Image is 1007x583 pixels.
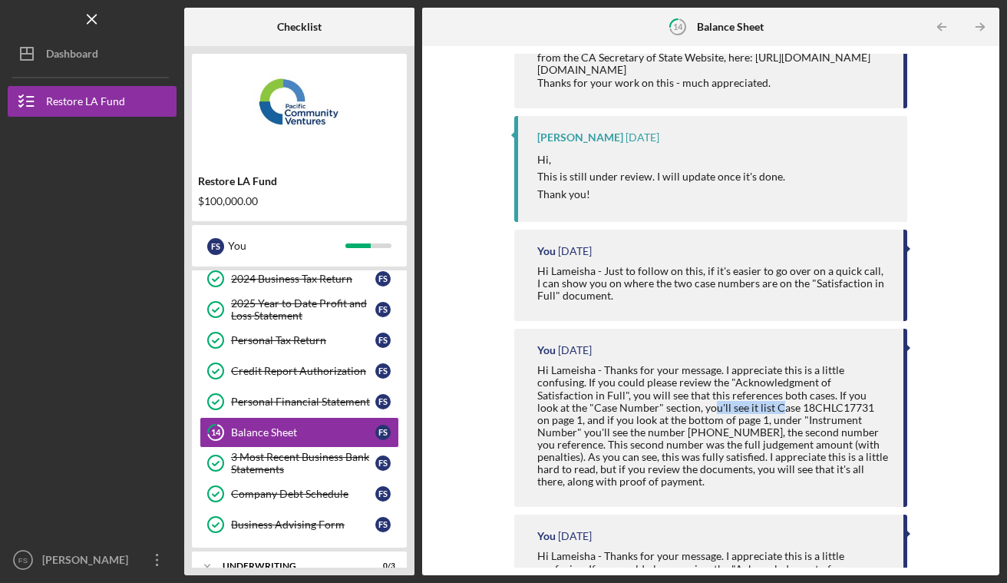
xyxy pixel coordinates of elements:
a: Personal Tax ReturnFS [200,325,399,356]
div: 2025 Year to Date Profit and Loss Statement [231,297,375,322]
div: You [537,344,556,356]
div: 3 Most Recent Business Bank Statements [231,451,375,475]
div: F S [375,425,391,440]
time: 2025-10-07 21:46 [558,530,592,542]
button: Dashboard [8,38,177,69]
div: 2024 Business Tax Return [231,273,375,285]
div: Company Debt Schedule [231,488,375,500]
b: Checklist [277,21,322,33]
div: F S [375,486,391,502]
tspan: 14 [211,428,221,438]
div: You [228,233,345,259]
div: Restore LA Fund [198,175,401,187]
div: Balance Sheet [231,426,375,439]
div: $100,000.00 [198,195,401,207]
a: 2025 Year to Date Profit and Loss StatementFS [200,294,399,325]
button: FS[PERSON_NAME] [8,545,177,575]
div: Personal Financial Statement [231,396,375,408]
a: Business Advising FormFS [200,509,399,540]
div: F S [375,455,391,471]
p: This is still under review. I will update once it's done. [537,168,785,185]
div: F S [375,394,391,409]
div: F S [375,517,391,532]
div: [PERSON_NAME] [537,131,623,144]
div: Hi Lameisha - Just to follow on this, if it's easier to go over on a quick call, I can show you o... [537,265,888,302]
div: F S [375,333,391,348]
p: Hi, [537,151,785,168]
a: Company Debt ScheduleFS [200,479,399,509]
text: FS [18,556,28,565]
div: Dashboard [46,38,98,73]
time: 2025-10-08 18:07 [626,131,659,144]
div: 0 / 3 [368,561,395,571]
div: F S [375,363,391,379]
b: Balance Sheet [697,21,764,33]
div: F S [375,302,391,317]
div: Hi Lameisha - Thanks for this update. This information (the "Paid In Full" document, showing both... [537,27,888,88]
div: Restore LA Fund [46,86,125,121]
img: Product logo [192,61,407,154]
button: Restore LA Fund [8,86,177,117]
tspan: 14 [672,22,682,31]
div: Credit Report Authorization [231,365,375,377]
div: [PERSON_NAME] [38,545,138,579]
div: You [537,530,556,542]
a: 14Balance SheetFS [200,417,399,448]
a: 2024 Business Tax ReturnFS [200,263,399,294]
a: Credit Report AuthorizationFS [200,356,399,386]
div: Personal Tax Return [231,334,375,346]
a: Personal Financial StatementFS [200,386,399,417]
div: Underwriting [223,561,357,571]
div: F S [375,271,391,287]
time: 2025-10-08 14:13 [558,245,592,257]
div: F S [207,238,224,255]
a: 3 Most Recent Business Bank StatementsFS [200,448,399,479]
div: You [537,245,556,257]
time: 2025-10-07 21:46 [558,344,592,356]
p: Thank you! [537,186,785,203]
div: Business Advising Form [231,518,375,531]
div: Hi Lameisha - Thanks for your message. I appreciate this is a little confusing. If you could plea... [537,364,888,488]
